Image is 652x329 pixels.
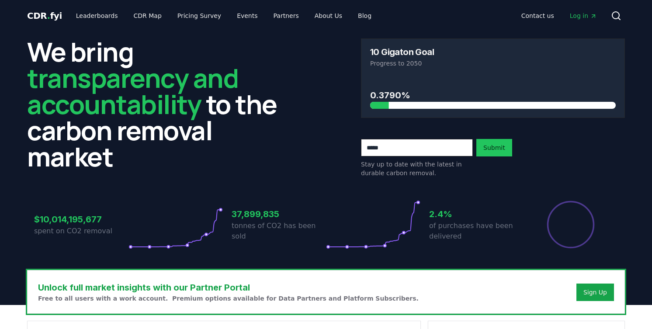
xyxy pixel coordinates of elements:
[546,200,595,249] div: Percentage of sales delivered
[476,139,512,156] button: Submit
[370,48,434,56] h3: 10 Gigaton Goal
[170,8,228,24] a: Pricing Survey
[27,10,62,21] span: CDR fyi
[38,294,419,303] p: Free to all users with a work account. Premium options available for Data Partners and Platform S...
[514,8,604,24] nav: Main
[361,160,473,177] p: Stay up to date with the latest in durable carbon removal.
[583,288,607,297] a: Sign Up
[34,213,128,226] h3: $10,014,195,677
[27,60,238,122] span: transparency and accountability
[127,8,169,24] a: CDR Map
[47,10,50,21] span: .
[570,11,597,20] span: Log in
[69,8,125,24] a: Leaderboards
[308,8,349,24] a: About Us
[232,208,326,221] h3: 37,899,835
[351,8,378,24] a: Blog
[34,226,128,236] p: spent on CO2 removal
[27,38,291,170] h2: We bring to the carbon removal market
[370,59,616,68] p: Progress to 2050
[232,221,326,242] p: tonnes of CO2 has been sold
[514,8,561,24] a: Contact us
[267,8,306,24] a: Partners
[69,8,378,24] nav: Main
[429,221,524,242] p: of purchases have been delivered
[576,284,614,301] button: Sign Up
[27,10,62,22] a: CDR.fyi
[563,8,604,24] a: Log in
[370,89,616,102] h3: 0.3790%
[429,208,524,221] h3: 2.4%
[38,281,419,294] h3: Unlock full market insights with our Partner Portal
[230,8,264,24] a: Events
